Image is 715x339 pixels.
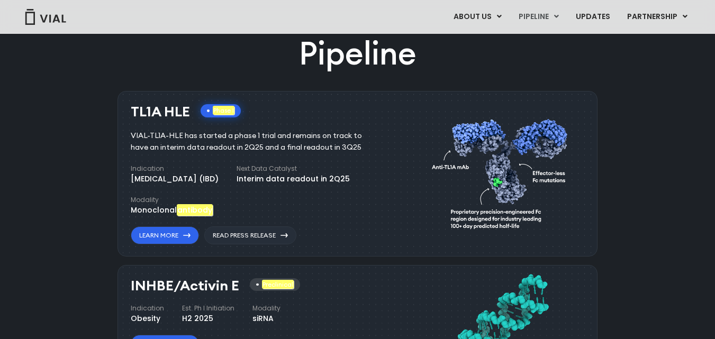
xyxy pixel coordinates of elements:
[204,226,296,244] a: Read Press Release
[262,280,294,289] em: Preclinical
[131,104,190,120] h3: TL1A HLE
[131,278,239,294] h3: INHBE/Activin E
[131,205,213,216] div: Monoclonal
[510,8,567,26] a: PIPELINEMenu Toggle
[131,313,164,324] div: Obesity
[619,8,696,26] a: PARTNERSHIPMenu Toggle
[131,226,199,244] a: Learn More
[131,173,219,185] div: [MEDICAL_DATA] (IBD)
[182,304,234,313] h4: Est. Ph I Initiation
[237,173,350,185] div: Interim data readout in 2Q25
[177,204,213,216] em: antibody
[237,164,350,173] h4: Next Data Catalyst
[252,313,280,324] div: siRNA
[445,8,510,26] a: ABOUT USMenu Toggle
[24,9,67,25] img: Vial Logo
[131,304,164,313] h4: Indication
[213,106,234,115] em: Phase I
[432,99,574,244] img: TL1A antibody diagram.
[131,195,213,205] h4: Modality
[131,164,219,173] h4: Indication
[182,313,234,324] div: H2 2025
[567,8,618,26] a: UPDATES
[299,32,417,75] h2: Pipeline
[252,304,280,313] h4: Modality
[131,130,378,153] div: VIAL-TL1A-HLE has started a phase 1 trial and remains on track to have an interim data readout in...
